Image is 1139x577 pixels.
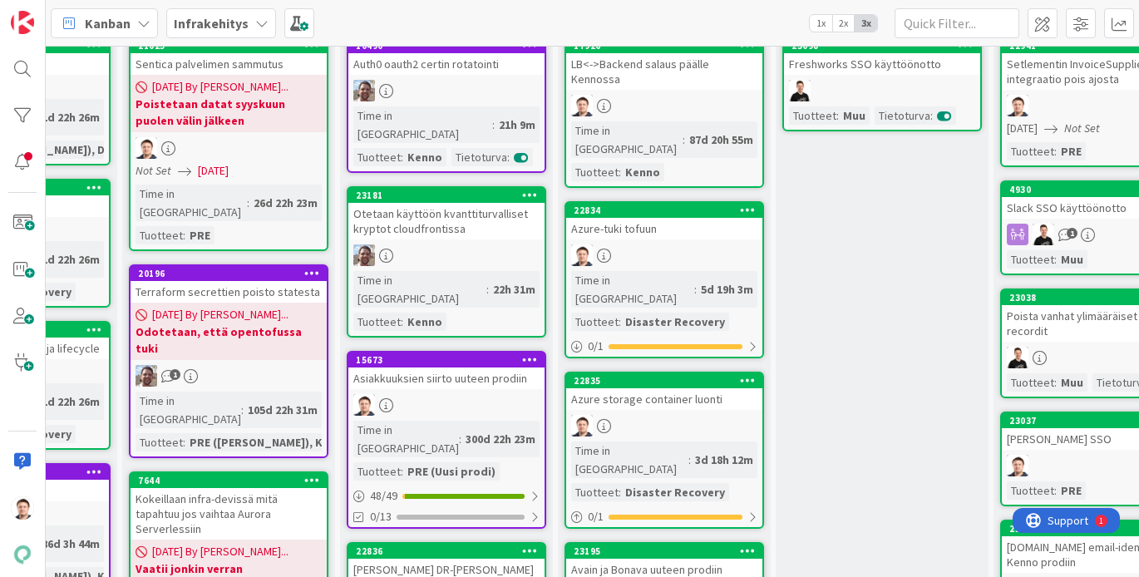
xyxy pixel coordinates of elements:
[566,218,762,239] div: Azure-tuki tofuun
[566,95,762,116] div: TG
[930,106,933,125] span: :
[1057,481,1086,500] div: PRE
[566,53,762,90] div: LB<->Backend salaus päälle Kennossa
[621,483,729,501] div: Disaster Recovery
[244,401,322,419] div: 105d 22h 31m
[249,194,322,212] div: 26d 22h 23m
[348,367,545,389] div: Asiakkuuksien siirto uuteen prodiin
[459,430,461,448] span: :
[348,353,545,367] div: 15673
[588,508,604,525] span: 0 / 1
[356,354,545,366] div: 15673
[688,451,691,469] span: :
[832,15,855,32] span: 2x
[401,148,403,166] span: :
[136,185,247,221] div: Time in [GEOGRAPHIC_DATA]
[347,37,546,173] a: 10490Auth0 oauth2 certin rotatointiETTime in [GEOGRAPHIC_DATA]:21h 9mTuotteet:KennoTietoturva:
[348,203,545,239] div: Otetaan käyttöön kvanttiturvalliset kryptot cloudfrontissa
[588,338,604,355] span: 0 / 1
[810,15,832,32] span: 1x
[461,430,540,448] div: 300d 22h 23m
[353,394,375,416] img: TG
[138,268,327,279] div: 20196
[403,313,446,331] div: Kenno
[565,372,764,529] a: 22835Azure storage container luontiTGTime in [GEOGRAPHIC_DATA]:3d 18h 12mTuotteet:Disaster Recove...
[619,313,621,331] span: :
[574,205,762,216] div: 22834
[1054,142,1057,160] span: :
[403,462,500,481] div: PRE (Uusi prodi)
[895,8,1019,38] input: Quick Filter...
[152,78,288,96] span: [DATE] By [PERSON_NAME]...
[839,106,870,125] div: Muu
[35,2,76,22] span: Support
[131,473,327,488] div: 7644
[571,271,694,308] div: Time in [GEOGRAPHIC_DATA]
[571,313,619,331] div: Tuotteet
[241,401,244,419] span: :
[619,163,621,181] span: :
[565,37,764,188] a: 17926LB<->Backend salaus päälle KennossaTGTime in [GEOGRAPHIC_DATA]:87d 20h 55mTuotteet:Kenno
[566,373,762,388] div: 22835
[136,392,241,428] div: Time in [GEOGRAPHIC_DATA]
[131,266,327,281] div: 20196
[782,37,982,131] a: 23098Freshworks SSO käyttöönottoJVTuotteet:MuuTietoturva:
[571,441,688,478] div: Time in [GEOGRAPHIC_DATA]
[571,121,683,158] div: Time in [GEOGRAPHIC_DATA]
[566,336,762,357] div: 0/1
[685,131,757,149] div: 87d 20h 55m
[185,226,214,244] div: PRE
[1064,121,1100,136] i: Not Set
[11,543,34,566] img: avatar
[1007,347,1028,368] img: JV
[621,163,664,181] div: Kenno
[370,487,397,505] span: 48 / 49
[566,203,762,239] div: 22834Azure-tuki tofuun
[353,148,401,166] div: Tuotteet
[571,95,593,116] img: TG
[691,451,757,469] div: 3d 18h 12m
[1007,120,1038,137] span: [DATE]
[37,535,104,553] div: 86d 3h 44m
[138,475,327,486] div: 7644
[1007,455,1028,476] img: TG
[571,244,593,266] img: TG
[566,388,762,410] div: Azure storage container luonti
[1057,373,1087,392] div: Muu
[566,544,762,559] div: 23195
[174,15,249,32] b: Infrakehitys
[486,280,489,298] span: :
[136,226,183,244] div: Tuotteet
[697,280,757,298] div: 5d 19h 3m
[1007,250,1054,269] div: Tuotteet
[571,163,619,181] div: Tuotteet
[1007,481,1054,500] div: Tuotteet
[1057,250,1087,269] div: Muu
[129,37,328,251] a: 21025Sentica palvelimen sammutus[DATE] By [PERSON_NAME]...Poistetaan datat syyskuun puolen välin ...
[784,80,980,101] div: JV
[348,544,545,559] div: 22836
[694,280,697,298] span: :
[183,433,185,451] span: :
[566,373,762,410] div: 22835Azure storage container luonti
[784,53,980,75] div: Freshworks SSO käyttöönotto
[489,280,540,298] div: 22h 31m
[566,203,762,218] div: 22834
[1057,142,1086,160] div: PRE
[11,11,34,34] img: Visit kanbanzone.com
[170,369,180,380] span: 1
[875,106,930,125] div: Tietoturva
[566,38,762,90] div: 17926LB<->Backend salaus päälle Kennossa
[32,108,104,126] div: 11d 22h 26m
[370,508,392,525] span: 0/13
[574,375,762,387] div: 22835
[1054,481,1057,500] span: :
[136,163,171,178] i: Not Set
[571,483,619,501] div: Tuotteet
[789,80,811,101] img: JV
[348,244,545,266] div: ET
[451,148,507,166] div: Tietoturva
[353,106,492,143] div: Time in [GEOGRAPHIC_DATA]
[353,244,375,266] img: ET
[574,545,762,557] div: 23195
